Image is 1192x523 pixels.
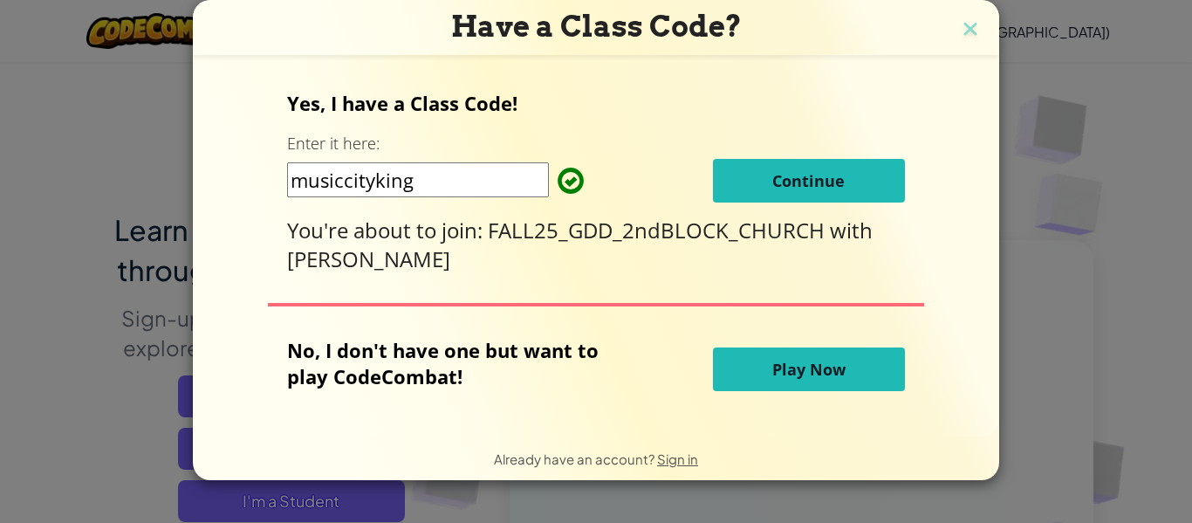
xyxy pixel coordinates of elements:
[287,337,625,389] p: No, I don't have one but want to play CodeCombat!
[959,17,982,44] img: close icon
[830,216,873,244] span: with
[287,244,450,273] span: [PERSON_NAME]
[772,170,845,191] span: Continue
[494,451,657,467] span: Already have an account?
[287,133,380,155] label: Enter it here:
[713,159,905,203] button: Continue
[287,216,488,244] span: You're about to join:
[488,216,830,244] span: FALL25_GDD_2ndBLOCK_CHURCH
[287,90,904,116] p: Yes, I have a Class Code!
[451,9,742,44] span: Have a Class Code?
[713,348,905,391] button: Play Now
[772,359,846,380] span: Play Now
[657,451,698,467] a: Sign in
